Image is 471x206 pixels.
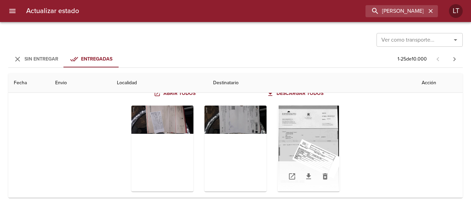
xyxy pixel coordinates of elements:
[268,89,323,98] span: Descargar todos
[416,73,463,93] th: Acción
[365,5,426,17] input: buscar
[398,56,427,63] p: 1 - 25 de 10.000
[152,87,198,100] a: Abrir todos
[131,106,193,192] div: Arir imagen
[111,73,208,93] th: Localidad
[4,3,21,19] button: menu
[284,168,300,185] a: Abrir
[430,55,446,62] span: Pagina anterior
[81,56,112,62] span: Entregadas
[449,4,463,18] div: Abrir información de usuario
[265,87,326,100] a: Descargar todos
[8,73,50,93] th: Fecha
[278,106,340,192] div: Arir imagen
[26,6,79,17] h6: Actualizar estado
[300,168,317,185] a: Descargar
[446,51,463,67] span: Pagina siguiente
[449,4,463,18] div: LT
[208,73,416,93] th: Destinatario
[50,73,111,93] th: Envio
[155,89,196,98] span: Abrir todos
[451,35,460,45] button: Abrir
[8,51,119,67] div: Tabs Envios
[204,106,267,192] div: Arir imagen
[317,168,333,185] button: Eliminar
[24,56,58,62] span: Sin Entregar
